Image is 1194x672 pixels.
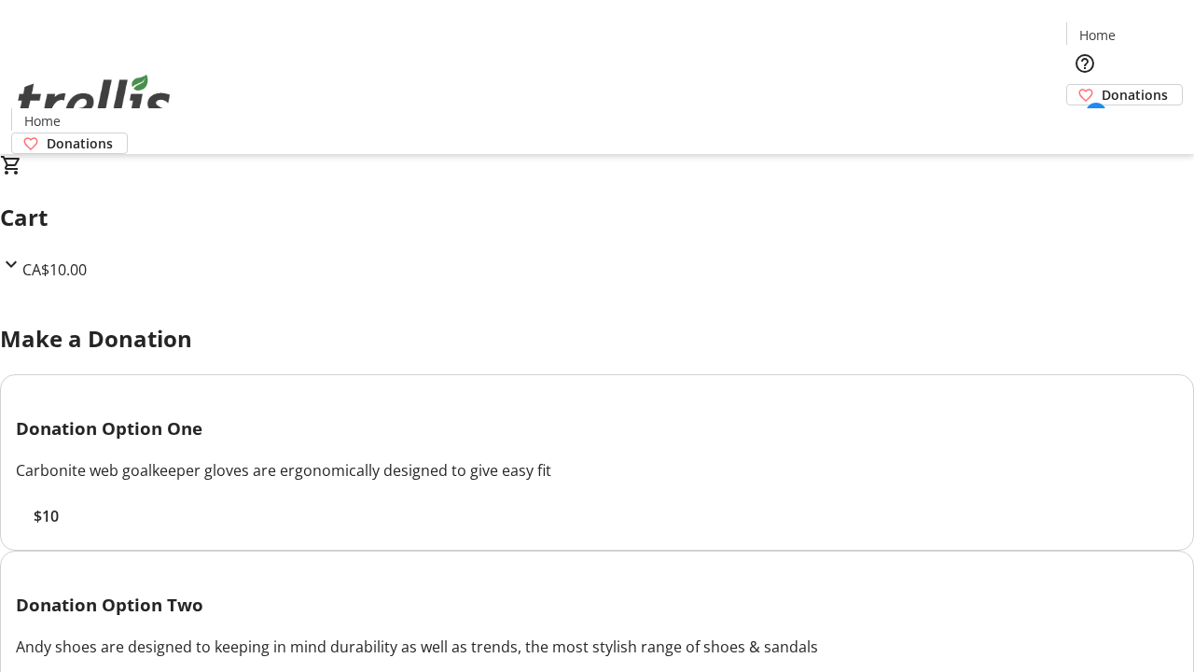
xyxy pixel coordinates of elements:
a: Donations [1066,84,1183,105]
h3: Donation Option One [16,415,1178,441]
span: CA$10.00 [22,259,87,280]
a: Home [1067,25,1127,45]
span: Donations [47,133,113,153]
a: Home [12,111,72,131]
button: Help [1066,45,1104,82]
div: Carbonite web goalkeeper gloves are ergonomically designed to give easy fit [16,459,1178,482]
span: $10 [34,505,59,527]
button: $10 [16,505,76,527]
img: Orient E2E Organization uWConKnnjn's Logo [11,54,177,147]
span: Home [24,111,61,131]
span: Home [1079,25,1116,45]
button: Cart [1066,105,1104,143]
a: Donations [11,133,128,154]
h3: Donation Option Two [16,592,1178,618]
span: Donations [1102,85,1168,105]
div: Andy shoes are designed to keeping in mind durability as well as trends, the most stylish range o... [16,636,1178,658]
